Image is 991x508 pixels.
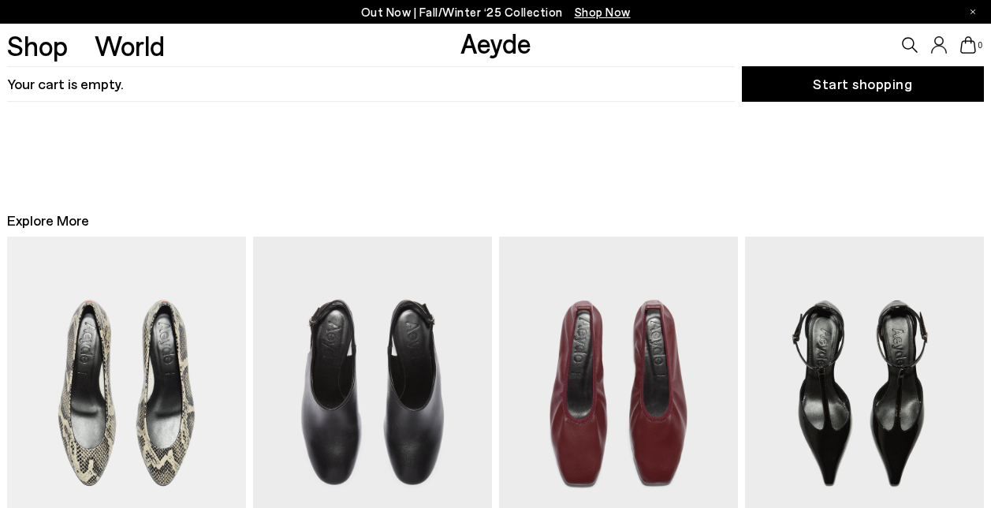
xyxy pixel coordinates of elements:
a: World [95,32,165,59]
span: 0 [976,41,984,50]
h3: Your cart is empty. [7,66,735,102]
p: Out Now | Fall/Winter ‘25 Collection [361,2,631,22]
a: Shop [7,32,68,59]
span: Navigate to /collections/new-in [575,5,631,19]
a: 0 [960,36,976,54]
a: Aeyde [460,26,531,59]
a: Start shopping [742,66,985,102]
